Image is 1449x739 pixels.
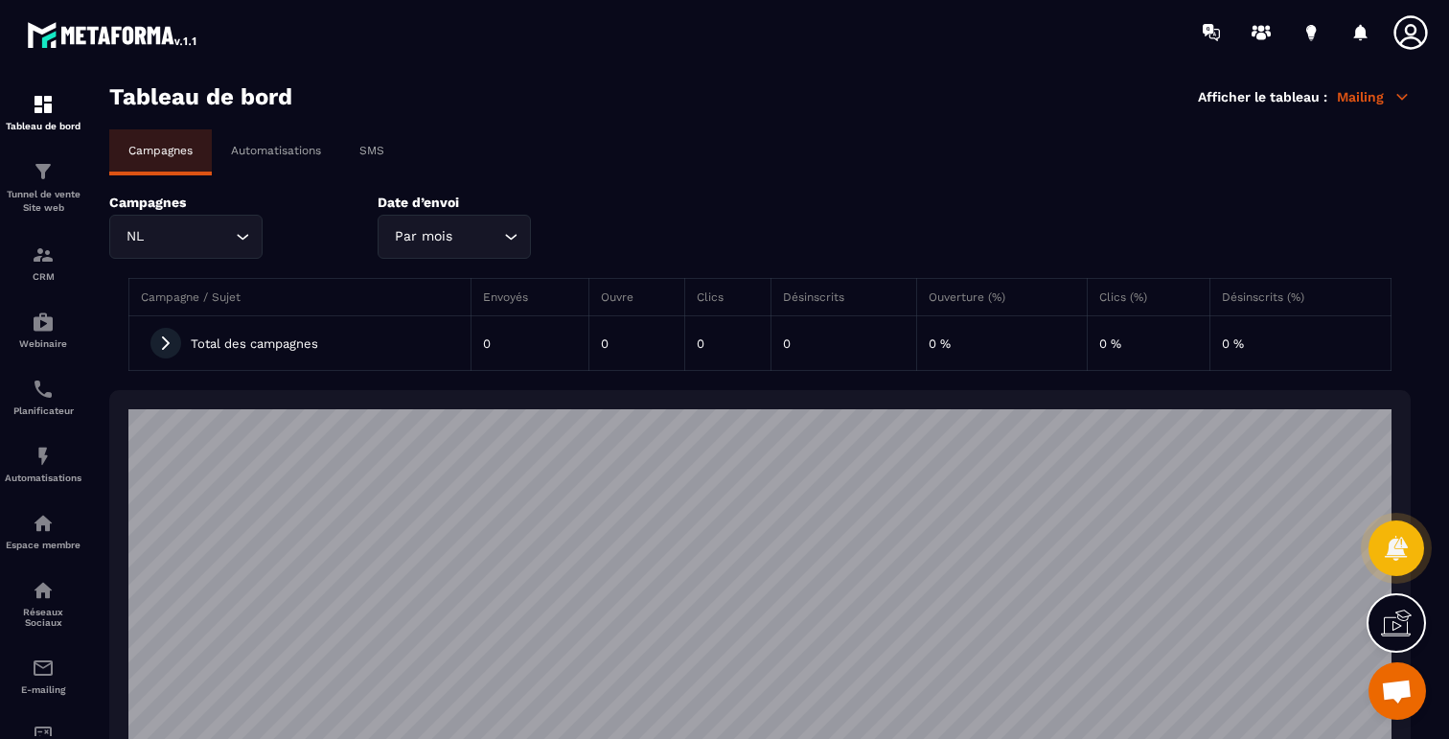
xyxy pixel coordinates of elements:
[916,316,1088,371] td: 0 %
[5,473,81,483] p: Automatisations
[5,642,81,709] a: emailemailE-mailing
[32,512,55,535] img: automations
[359,144,384,157] p: SMS
[685,316,771,371] td: 0
[5,229,81,296] a: formationformationCRM
[5,146,81,229] a: formationformationTunnel de vente Site web
[5,405,81,416] p: Planificateur
[32,160,55,183] img: formation
[32,445,55,468] img: automations
[685,279,771,316] th: Clics
[129,279,471,316] th: Campagne / Sujet
[5,565,81,642] a: social-networksocial-networkRéseaux Sociaux
[32,93,55,116] img: formation
[32,378,55,401] img: scheduler
[109,215,263,259] div: Search for option
[378,195,617,210] p: Date d’envoi
[32,579,55,602] img: social-network
[148,226,231,247] input: Search for option
[588,316,684,371] td: 0
[5,79,81,146] a: formationformationTableau de bord
[390,226,456,247] span: Par mois
[1368,662,1426,720] div: Ouvrir le chat
[1210,316,1391,371] td: 0 %
[378,215,531,259] div: Search for option
[128,144,193,157] p: Campagnes
[231,144,321,157] p: Automatisations
[5,684,81,695] p: E-mailing
[32,311,55,334] img: automations
[471,316,589,371] td: 0
[5,271,81,282] p: CRM
[5,121,81,131] p: Tableau de bord
[32,657,55,680] img: email
[5,296,81,363] a: automationsautomationsWebinaire
[5,338,81,349] p: Webinaire
[122,226,148,247] span: NL
[771,279,916,316] th: Désinscrits
[5,363,81,430] a: schedulerschedulerPlanificateur
[109,195,349,210] p: Campagnes
[1198,89,1327,104] p: Afficher le tableau :
[1210,279,1391,316] th: Désinscrits (%)
[27,17,199,52] img: logo
[5,430,81,497] a: automationsautomationsAutomatisations
[1088,316,1210,371] td: 0 %
[5,497,81,565] a: automationsautomationsEspace membre
[109,83,292,110] h3: Tableau de bord
[471,279,589,316] th: Envoyés
[588,279,684,316] th: Ouvre
[1088,279,1210,316] th: Clics (%)
[456,226,499,247] input: Search for option
[32,243,55,266] img: formation
[771,316,916,371] td: 0
[1337,88,1411,105] p: Mailing
[5,540,81,550] p: Espace membre
[141,328,459,358] div: Total des campagnes
[916,279,1088,316] th: Ouverture (%)
[5,188,81,215] p: Tunnel de vente Site web
[5,607,81,628] p: Réseaux Sociaux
